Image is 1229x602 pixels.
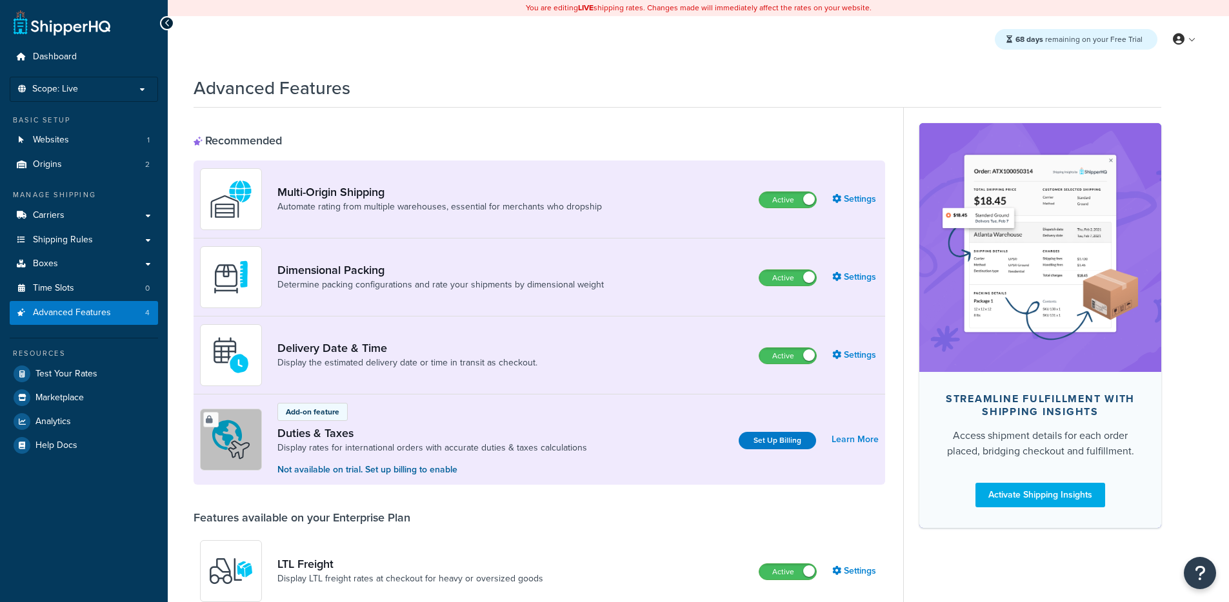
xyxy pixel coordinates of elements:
[277,572,543,585] a: Display LTL freight rates at checkout for heavy or oversized goods
[194,75,350,101] h1: Advanced Features
[32,84,78,95] span: Scope: Live
[10,153,158,177] a: Origins2
[33,159,62,170] span: Origins
[10,189,158,200] div: Manage Shipping
[277,426,587,440] a: Duties & Taxes
[33,258,58,269] span: Boxes
[10,410,158,433] a: Analytics
[759,192,816,208] label: Active
[10,128,158,152] a: Websites1
[277,263,604,277] a: Dimensional Packing
[35,393,84,403] span: Marketplace
[10,45,158,69] a: Dashboard
[208,549,254,594] img: y79ZsPf0fXUFUhFXDzUgf+ktZg5F2+ohG75+v3d2s1D9TjoU8PiyCIluIjV41seZevKCRuEjTPPOKHJsQcmKCXGdfprl3L4q7...
[277,278,604,291] a: Determine packing configurations and rate your shipments by dimensional weight
[33,52,77,63] span: Dashboard
[208,255,254,300] img: DTVBYsAAAAAASUVORK5CYII=
[10,434,158,457] a: Help Docs
[832,268,879,286] a: Settings
[739,432,816,449] a: Set Up Billing
[286,406,339,418] p: Add-on feature
[10,252,158,276] a: Boxes
[35,416,71,427] span: Analytics
[208,333,254,378] img: gfkeb5ejjkALwAAAABJRU5ErkJggg==
[145,283,150,294] span: 0
[975,483,1105,507] a: Activate Shipping Insights
[759,564,816,579] label: Active
[1015,34,1143,45] span: remaining on your Free Trial
[33,283,74,294] span: Time Slots
[277,442,587,454] a: Display rates for international orders with accurate duties & taxes calculations
[940,393,1141,418] div: Streamline Fulfillment with Shipping Insights
[832,346,879,364] a: Settings
[10,301,158,325] a: Advanced Features4
[10,277,158,300] li: Time Slots
[10,301,158,325] li: Advanced Features
[208,177,254,222] img: WatD5o0RtDAAAAAElFTkSuQmCC
[277,356,537,369] a: Display the estimated delivery date or time in transit as checkout.
[145,307,150,318] span: 4
[277,557,543,571] a: LTL Freight
[578,2,594,14] b: LIVE
[832,562,879,580] a: Settings
[939,142,1142,353] img: feature-image-si-e24932ea9b9fcd0ff835db86be1ff8d589347e8876e1638d903ea230a36726be.png
[33,235,93,246] span: Shipping Rules
[10,277,158,300] a: Time Slots0
[10,362,158,385] a: Test Your Rates
[832,190,879,208] a: Settings
[277,341,537,355] a: Delivery Date & Time
[759,348,816,364] label: Active
[277,463,587,477] p: Not available on trial. Set up billing to enable
[277,200,602,213] a: Automate rating from multiple warehouses, essential for merchants who dropship
[1184,557,1216,589] button: Open Resource Center
[147,135,150,146] span: 1
[10,386,158,409] a: Marketplace
[33,210,65,221] span: Carriers
[832,431,879,449] a: Learn More
[194,510,410,525] div: Features available on your Enterprise Plan
[194,133,282,148] div: Recommended
[35,369,97,380] span: Test Your Rates
[33,307,111,318] span: Advanced Features
[940,428,1141,459] div: Access shipment details for each order placed, bridging checkout and fulfillment.
[145,159,150,170] span: 2
[10,153,158,177] li: Origins
[277,185,602,199] a: Multi-Origin Shipping
[10,128,158,152] li: Websites
[759,270,816,286] label: Active
[10,115,158,126] div: Basic Setup
[10,228,158,252] a: Shipping Rules
[10,204,158,228] a: Carriers
[1015,34,1043,45] strong: 68 days
[10,348,158,359] div: Resources
[33,135,69,146] span: Websites
[35,440,77,451] span: Help Docs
